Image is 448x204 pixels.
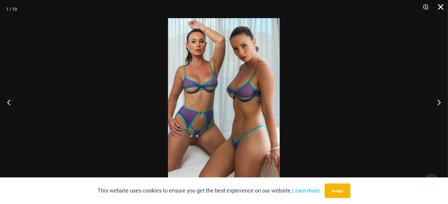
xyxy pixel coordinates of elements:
a: Learn more [292,187,320,194]
p: This website uses cookies to ensure you get the best experience on our website. [98,186,320,195]
img: Dangers kiss Violet Seas Pack [168,18,280,186]
button: Accept [325,183,350,198]
div: 1 / 10 [6,5,17,14]
button: Next [425,87,448,117]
